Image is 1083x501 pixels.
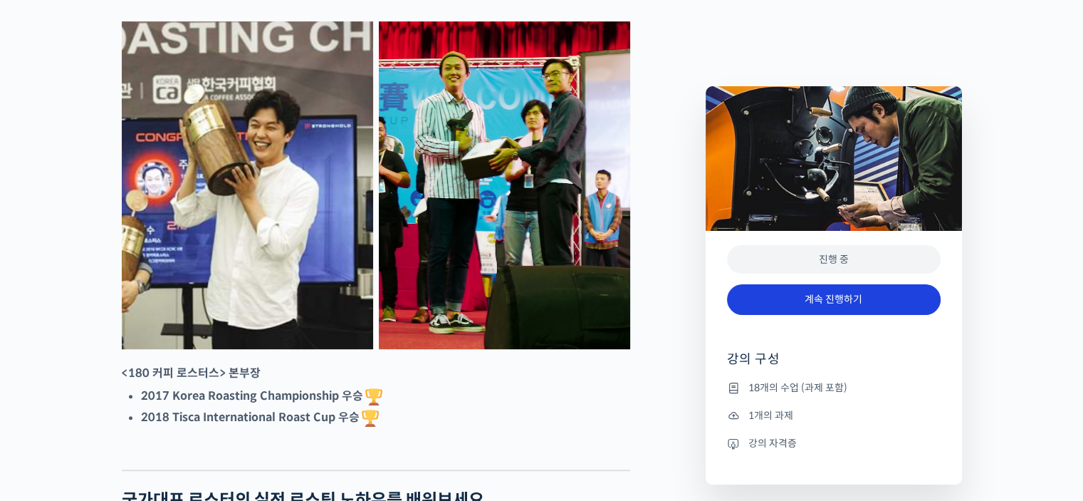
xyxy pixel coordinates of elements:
h4: 강의 구성 [727,351,941,379]
img: 🏆 [365,388,382,406]
li: 1개의 과제 [727,407,941,424]
strong: 2018 Tisca International Roast Cup 우승 [141,410,381,425]
li: 18개의 수업 (과제 포함) [727,379,941,396]
strong: <180 커피 로스터스> 본부장 [122,366,261,381]
span: 홈 [45,404,53,415]
span: 설정 [220,404,237,415]
strong: 2017 Korea Roasting Championship 우승 [141,388,384,403]
a: 계속 진행하기 [727,284,941,315]
span: 대화 [130,405,147,416]
div: 진행 중 [727,245,941,274]
a: 대화 [94,383,184,418]
img: 🏆 [362,410,379,427]
a: 설정 [184,383,273,418]
li: 강의 자격증 [727,435,941,452]
a: 홈 [4,383,94,418]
